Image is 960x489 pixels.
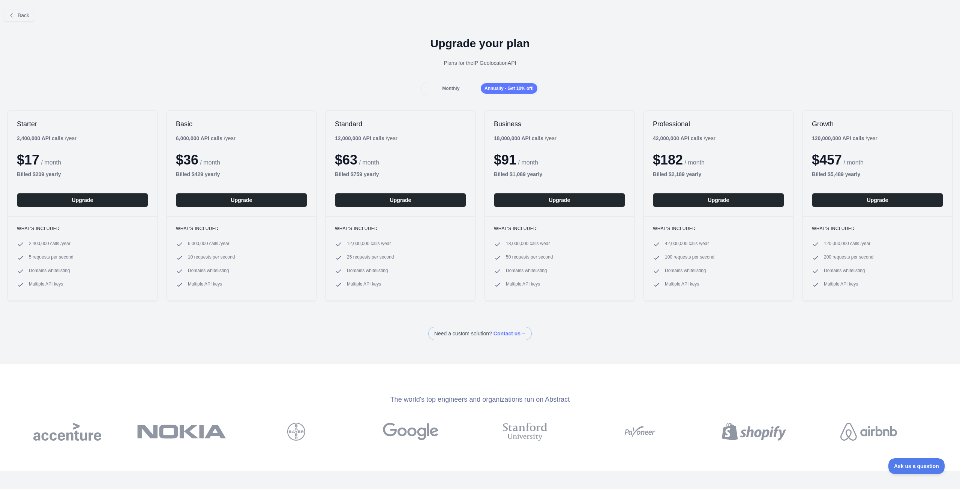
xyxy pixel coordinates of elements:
[494,152,516,167] span: $ 91
[888,458,945,474] iframe: Toggle Customer Support
[653,135,715,142] div: / year
[653,152,683,167] span: $ 182
[653,120,784,129] h2: Professional
[494,120,625,129] h2: Business
[494,135,556,142] div: / year
[335,120,466,129] h2: Standard
[653,135,702,141] b: 42,000,000 API calls
[494,135,543,141] b: 18,000,000 API calls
